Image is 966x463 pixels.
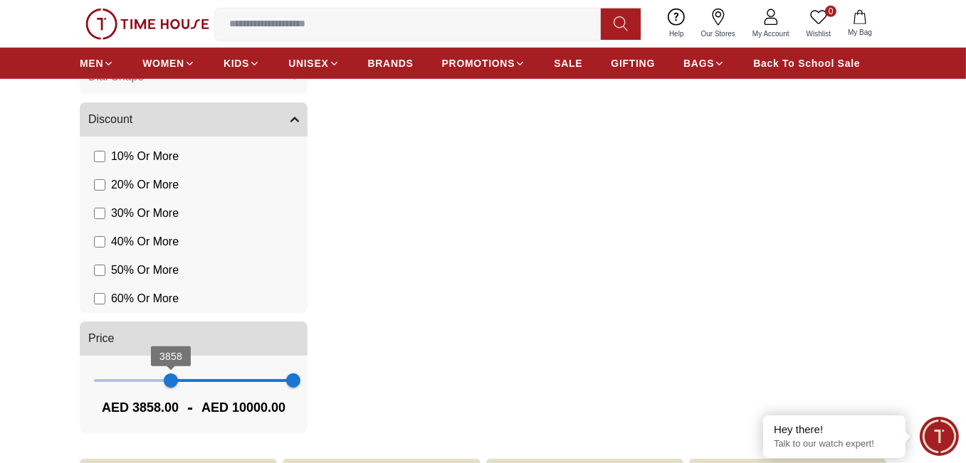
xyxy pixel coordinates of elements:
input: 10% Or More [94,151,105,162]
a: WOMEN [142,50,195,76]
a: UNISEX [288,50,339,76]
span: KIDS [224,56,249,70]
a: PROMOTIONS [442,50,526,76]
div: Chat Widget [920,417,959,456]
a: KIDS [224,50,260,76]
input: 60% Or More [94,293,105,304]
a: GIFTING [611,50,655,76]
button: My Bag [839,7,881,41]
span: 10 % Or More [111,148,179,165]
span: Help [663,28,690,39]
span: PROMOTIONS [442,56,515,70]
span: AED 3858.00 [102,398,179,417]
a: SALE [554,50,582,76]
a: 0Wishlist [798,6,839,42]
span: 30 % Or More [111,205,179,222]
span: SALE [554,56,582,70]
span: Wishlist [801,28,836,39]
button: Discount [80,102,308,137]
a: BRANDS [368,50,414,76]
input: 30% Or More [94,208,105,219]
a: BAGS [683,50,725,76]
span: UNISEX [288,56,328,70]
span: BAGS [683,56,714,70]
span: 60 % Or More [111,290,179,307]
span: Price [88,330,114,347]
a: Back To School Sale [753,50,860,76]
span: My Bag [842,27,878,38]
span: 3858 [159,351,182,362]
span: Our Stores [695,28,741,39]
span: BRANDS [368,56,414,70]
span: 20 % Or More [111,176,179,193]
input: 50% Or More [94,265,105,276]
a: MEN [80,50,114,76]
img: ... [85,9,209,40]
span: Discount [88,111,132,128]
input: 40% Or More [94,236,105,248]
span: My Account [747,28,795,39]
span: GIFTING [611,56,655,70]
span: AED 10000.00 [201,398,285,417]
span: MEN [80,56,103,70]
p: Talk to our watch expert! [774,438,895,450]
span: Back To School Sale [753,56,860,70]
a: Help [661,6,693,42]
input: 20% Or More [94,179,105,191]
div: Hey there! [774,422,895,437]
span: 50 % Or More [111,262,179,279]
span: - [179,396,201,419]
span: 0 [825,6,836,17]
a: Our Stores [693,6,744,42]
span: WOMEN [142,56,184,70]
span: 40 % Or More [111,233,179,250]
button: Price [80,321,308,356]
